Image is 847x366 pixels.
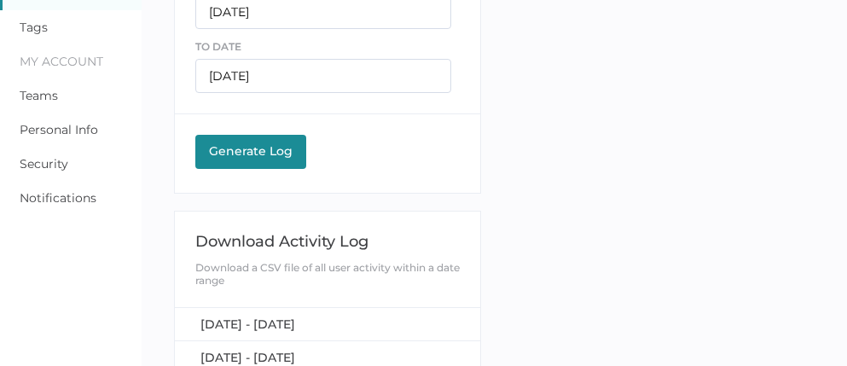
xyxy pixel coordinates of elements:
[20,156,68,171] a: Security
[20,88,58,103] a: Teams
[195,232,461,251] div: Download Activity Log
[20,122,98,137] a: Personal Info
[195,40,241,53] span: TO DATE
[204,143,298,159] div: Generate Log
[200,317,295,332] span: [DATE] - [DATE]
[200,350,295,365] span: [DATE] - [DATE]
[195,135,306,169] button: Generate Log
[20,190,96,206] a: Notifications
[20,20,48,35] a: Tags
[195,261,461,287] div: Download a CSV file of all user activity within a date range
